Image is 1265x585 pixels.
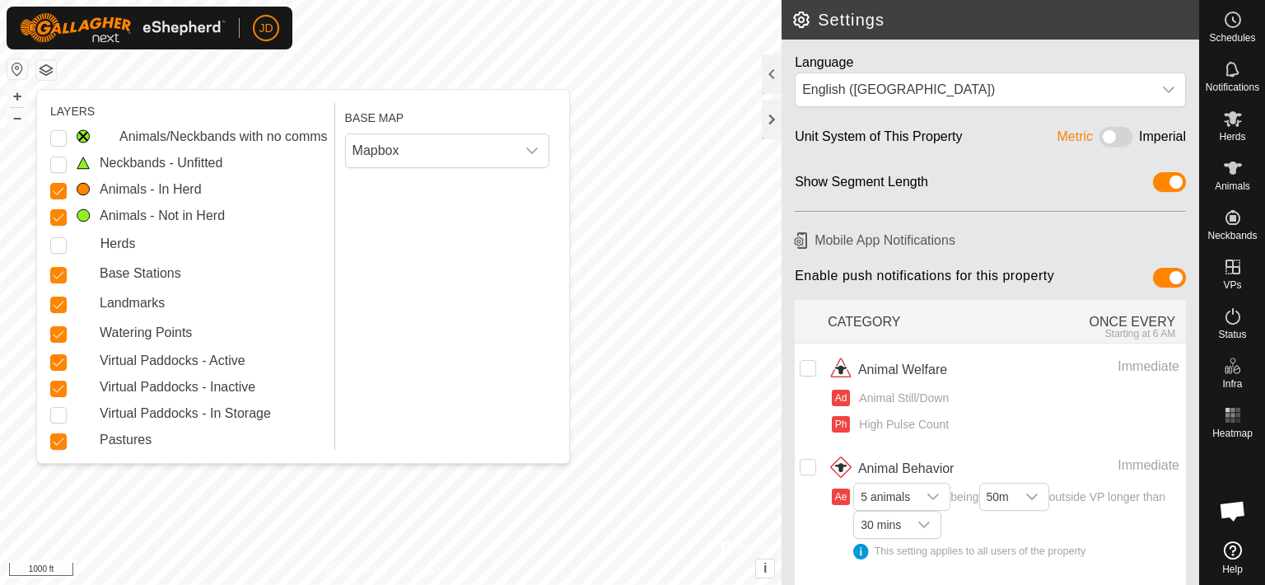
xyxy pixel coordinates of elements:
div: dropdown trigger [917,484,950,510]
div: dropdown trigger [516,134,548,167]
span: 30 mins [854,512,908,538]
button: Ae [832,489,850,505]
button: Ad [832,390,850,406]
div: dropdown trigger [1015,484,1048,510]
div: dropdown trigger [1152,73,1185,106]
div: Open chat [1208,486,1258,536]
span: i [763,561,767,575]
label: Animals/Neckbands with no comms [119,127,328,147]
span: Infra [1222,379,1242,389]
label: Landmarks [100,293,165,313]
div: BASE MAP [345,103,549,127]
span: Mapbox [346,134,516,167]
div: English ([GEOGRAPHIC_DATA]) [802,80,1146,100]
label: Animals - Not in Herd [100,206,225,226]
div: Starting at 6 AM [1007,328,1176,339]
a: Contact Us [407,564,455,578]
img: animal behavior icon [828,456,854,482]
div: dropdown trigger [908,512,941,538]
label: Pastures [100,430,152,450]
div: Immediate [1033,357,1179,377]
div: Show Segment Length [795,172,928,198]
button: – [7,108,27,128]
span: VPs [1223,280,1241,290]
label: Animals - In Herd [100,180,202,199]
button: i [756,559,774,578]
span: JD [259,20,273,37]
span: High Pulse Count [853,416,949,433]
span: Animal Still/Down [853,390,949,407]
button: Map Layers [36,60,56,80]
span: 5 animals [854,484,917,510]
h6: Mobile App Notifications [788,226,1193,255]
a: Privacy Policy [326,564,388,578]
h2: Settings [791,10,1199,30]
span: Heatmap [1212,428,1253,438]
span: being outside VP longer than [853,490,1179,559]
div: ONCE EVERY [1007,303,1186,339]
div: LAYERS [50,103,328,120]
span: English (US) [796,73,1152,106]
label: Watering Points [100,323,192,343]
div: Metric [1057,127,1094,152]
img: animal welfare icon [828,357,854,383]
span: Animals [1215,181,1250,191]
span: Help [1222,564,1243,574]
span: Herds [1219,132,1245,142]
div: Imperial [1139,127,1186,152]
div: CATEGORY [828,303,1006,339]
span: 50m [980,484,1015,510]
span: Status [1218,330,1246,339]
img: Gallagher Logo [20,13,226,43]
button: Reset Map [7,59,27,79]
div: Unit System of This Property [795,127,962,152]
label: Base Stations [100,264,181,283]
span: Notifications [1206,82,1259,92]
label: Virtual Paddocks - Active [100,351,245,371]
span: Schedules [1209,33,1255,43]
label: Virtual Paddocks - Inactive [100,377,255,397]
div: Immediate [1033,456,1179,475]
div: This setting applies to all users of the property [853,544,1179,559]
button: + [7,87,27,106]
span: Animal Behavior [858,459,955,479]
label: Neckbands - Unfitted [100,153,222,173]
label: Herds [100,234,136,254]
div: Language [795,53,1186,73]
a: Help [1200,535,1265,581]
span: Neckbands [1207,231,1257,241]
span: Animal Welfare [858,360,947,380]
button: Ph [832,416,850,433]
label: Virtual Paddocks - In Storage [100,404,271,424]
span: Enable push notifications for this property [795,268,1054,293]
